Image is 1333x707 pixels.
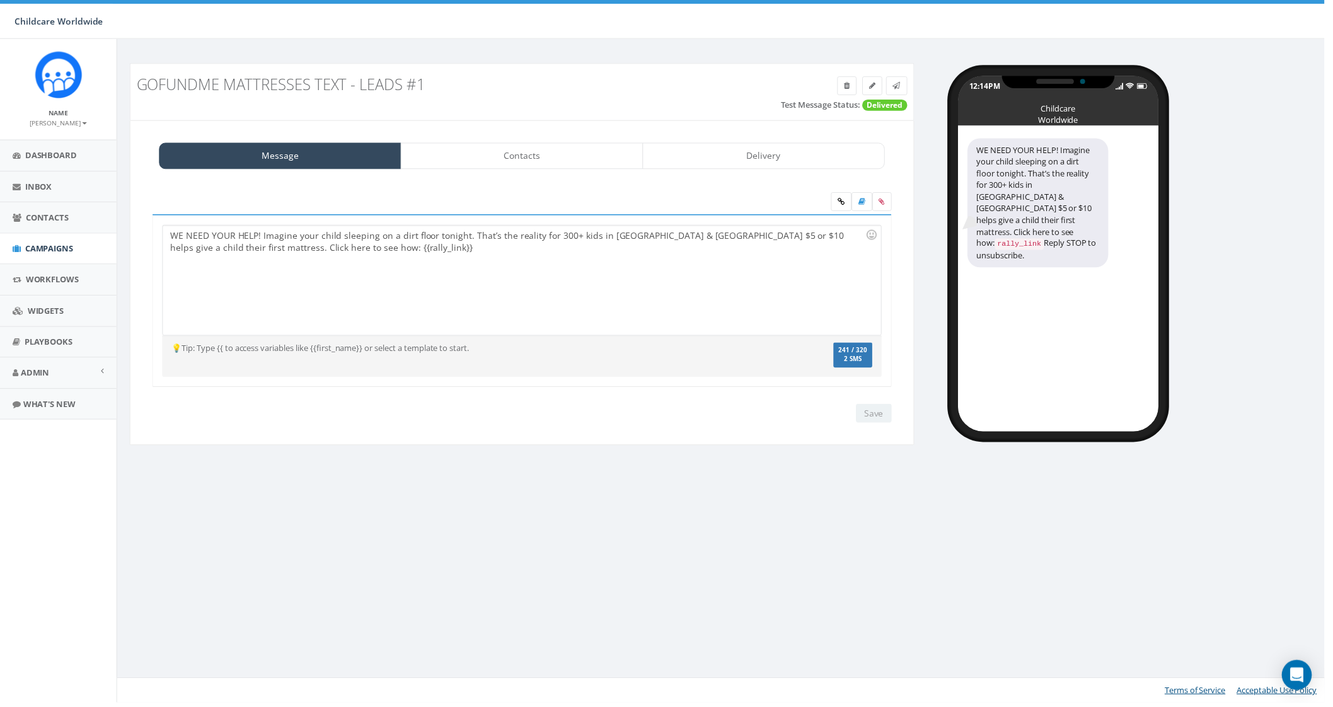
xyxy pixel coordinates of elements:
[26,213,69,224] span: Contacts
[1245,689,1325,700] a: Acceptable Use Policy
[35,52,83,99] img: Rally_Corp_Icon.png
[1034,103,1097,110] div: Childcare Worldwide
[25,244,74,256] span: Campaigns
[974,139,1116,270] div: WE NEED YOUR HELP! Imagine your child sleeping on a dirt floor tonight. That’s the reality for 30...
[25,151,78,162] span: Dashboard
[875,81,881,91] span: Edit Campaign
[15,15,104,27] span: Childcare Worldwide
[868,100,913,112] span: Delivered
[25,338,73,350] span: Playbooks
[30,119,88,128] small: [PERSON_NAME]
[403,144,647,170] a: Contacts
[164,227,886,337] div: WE NEED YOUR HELP! Imagine your child sleeping on a dirt floor tonight. That’s the reality for 30...
[786,100,866,112] label: Test Message Status:
[23,401,76,412] span: What's New
[30,117,88,129] a: [PERSON_NAME]
[26,275,79,287] span: Workflows
[163,345,766,357] div: 💡Tip: Type {{ to access variables like {{first_name}} or select a template to start.
[844,359,873,365] span: 2 SMS
[647,144,891,170] a: Delivery
[850,81,855,91] span: Delete Campaign
[857,193,878,212] label: Insert Template Text
[21,369,50,381] span: Admin
[1290,664,1320,694] div: Open Intercom Messenger
[25,182,52,193] span: Inbox
[844,348,873,357] span: 241 / 320
[878,193,897,212] span: Attach your media
[899,81,906,91] span: Send Test Message
[137,77,714,93] h3: GoFundMe Mattresses Text - Leads #1
[28,307,64,318] span: Widgets
[1001,240,1051,251] code: rally_link
[49,109,69,118] small: Name
[976,81,1007,92] div: 12:14PM
[160,144,404,170] a: Message
[1172,689,1233,700] a: Terms of Service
